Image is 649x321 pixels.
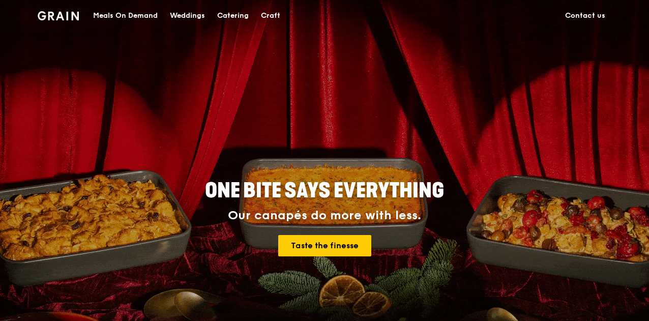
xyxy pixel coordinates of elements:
span: ONE BITE SAYS EVERYTHING [205,179,444,203]
img: Grain [38,11,79,20]
div: Craft [261,1,280,31]
a: Weddings [164,1,211,31]
a: Contact us [559,1,611,31]
a: Catering [211,1,255,31]
div: Our canapés do more with less. [141,209,508,223]
a: Craft [255,1,286,31]
div: Meals On Demand [93,1,158,31]
div: Weddings [170,1,205,31]
a: Taste the finesse [278,235,371,256]
div: Catering [217,1,249,31]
